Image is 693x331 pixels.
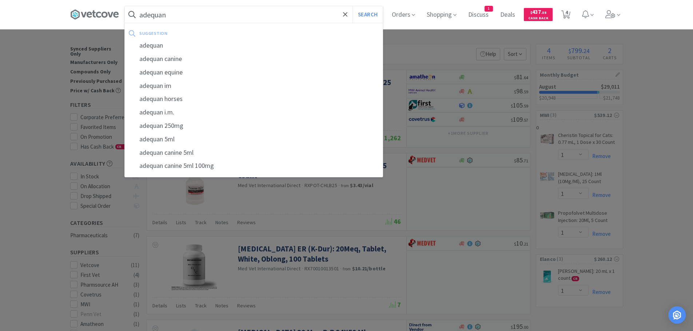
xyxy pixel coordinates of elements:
[125,159,383,173] div: adequan canine 5ml 100mg
[353,6,383,23] button: Search
[528,16,548,21] span: Cash Back
[139,28,273,39] div: suggestion
[125,106,383,119] div: adequan i.m.
[558,12,573,19] a: 4
[125,6,383,23] input: Search by item, sku, manufacturer, ingredient, size...
[125,133,383,146] div: adequan 5ml
[125,146,383,160] div: adequan canine 5ml
[541,10,546,15] span: . 58
[465,12,491,18] a: Discuss1
[125,92,383,106] div: adequan horses
[125,66,383,79] div: adequan equine
[125,39,383,52] div: adequan
[497,12,518,18] a: Deals
[125,79,383,93] div: adequan im
[125,52,383,66] div: adequan canine
[485,6,493,11] span: 1
[524,5,553,24] a: $437.58Cash Back
[125,119,383,133] div: adequan 250mg
[530,10,532,15] span: $
[530,8,546,15] span: 437
[668,306,686,324] div: Open Intercom Messenger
